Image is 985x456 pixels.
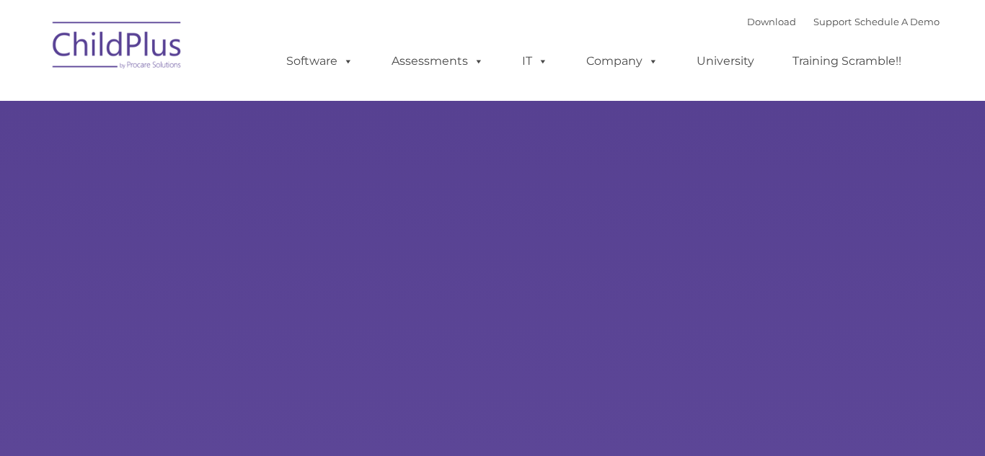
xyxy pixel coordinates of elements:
a: Assessments [377,47,498,76]
a: Schedule A Demo [854,16,940,27]
a: Company [572,47,673,76]
font: | [747,16,940,27]
a: University [682,47,769,76]
a: Download [747,16,796,27]
a: Software [272,47,368,76]
img: ChildPlus by Procare Solutions [45,12,190,84]
a: Support [813,16,852,27]
a: IT [508,47,562,76]
a: Training Scramble!! [778,47,916,76]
